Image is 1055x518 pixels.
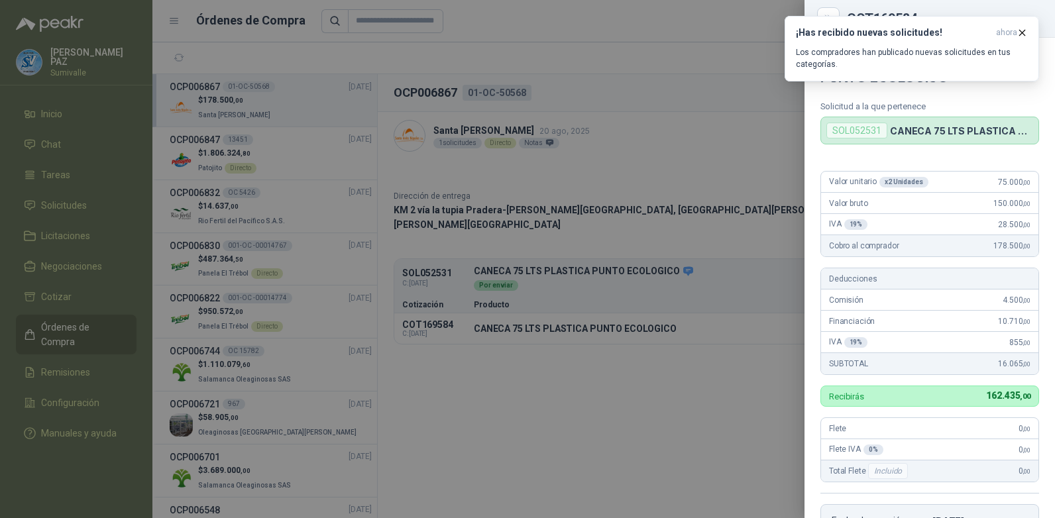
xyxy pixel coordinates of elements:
span: IVA [829,337,867,348]
div: SOL052531 [826,123,887,138]
button: Close [820,11,836,26]
span: ,00 [1023,360,1030,368]
span: ,00 [1023,318,1030,325]
span: Flete [829,424,846,433]
span: 16.065 [998,359,1030,368]
span: 10.710 [998,317,1030,326]
span: Cobro al comprador [829,241,899,250]
div: 19 % [844,219,868,230]
span: Financiación [829,317,875,326]
p: CANECA 75 LTS PLASTICA PUNTO ECOLOGICO [890,125,1033,136]
span: 75.000 [998,178,1030,187]
span: ,00 [1023,242,1030,250]
div: 19 % [844,337,868,348]
span: 0 [1019,466,1030,476]
span: ,00 [1023,468,1030,475]
p: Recibirás [829,392,864,401]
div: Incluido [868,463,908,479]
span: ,00 [1023,297,1030,304]
div: COT169584 [847,12,1039,25]
span: ,00 [1023,446,1030,454]
span: Deducciones [829,274,877,284]
span: Total Flete [829,463,911,479]
span: ,00 [1023,200,1030,207]
span: Valor bruto [829,199,867,208]
span: 4.500 [1003,295,1030,305]
div: 0 % [863,444,883,455]
span: ,00 [1023,339,1030,346]
div: x 2 Unidades [879,177,928,187]
span: 855 [1009,338,1030,347]
span: SUBTOTAL [829,359,868,368]
span: Comisión [829,295,863,305]
p: Los compradores han publicado nuevas solicitudes en tus categorías. [796,46,1028,70]
span: 0 [1019,445,1030,454]
span: ,00 [1020,392,1030,401]
span: IVA [829,219,867,230]
span: 150.000 [993,199,1030,208]
span: 0 [1019,424,1030,433]
span: ,00 [1023,179,1030,186]
span: ,00 [1023,221,1030,229]
p: Solicitud a la que pertenece [820,101,1039,111]
button: ¡Has recibido nuevas solicitudes!ahora Los compradores han publicado nuevas solicitudes en tus ca... [785,16,1039,81]
h3: ¡Has recibido nuevas solicitudes! [796,27,991,38]
span: Flete IVA [829,444,883,455]
span: 28.500 [998,220,1030,229]
span: 178.500 [993,241,1030,250]
span: 162.435 [986,390,1030,401]
span: ahora [996,27,1017,38]
span: Valor unitario [829,177,928,187]
span: ,00 [1023,425,1030,433]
